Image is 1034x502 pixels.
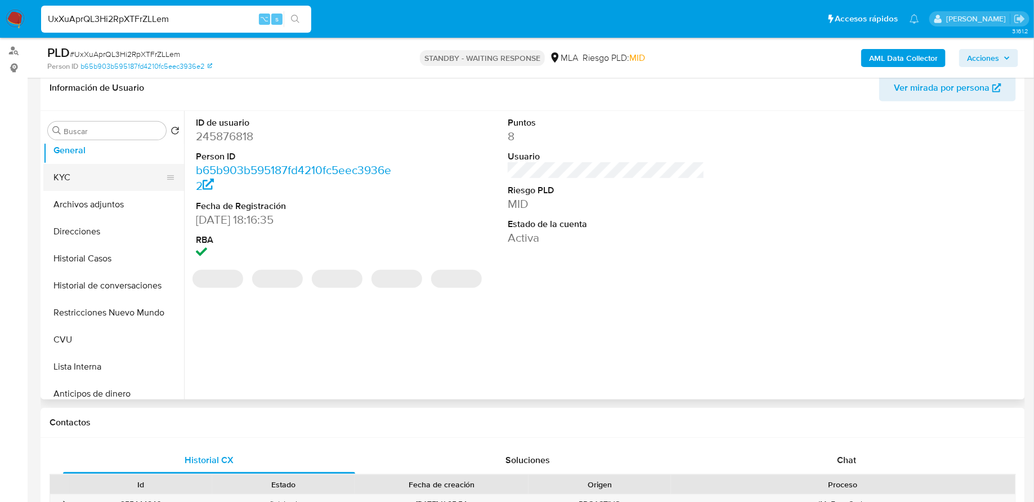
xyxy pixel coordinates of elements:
[43,137,184,164] button: General
[549,52,578,64] div: MLA
[508,230,705,246] dd: Activa
[78,479,204,490] div: Id
[869,49,938,67] b: AML Data Collector
[835,13,898,25] span: Accesos rápidos
[43,326,184,353] button: CVU
[420,50,545,66] p: STANDBY - WAITING RESPONSE
[196,117,393,129] dt: ID de usuario
[879,74,1016,101] button: Ver mirada por persona
[70,48,180,60] span: # UxXuAprQL3Hi2RpXTFrZLLem
[80,61,212,72] a: b65b903b595187fd4210fc5eec3936e2
[508,184,705,197] dt: Riesgo PLD
[362,479,521,490] div: Fecha de creación
[43,164,175,191] button: KYC
[910,14,919,24] a: Notificaciones
[508,218,705,230] dt: Estado de la cuenta
[861,49,946,67] button: AML Data Collector
[967,49,999,67] span: Acciones
[679,479,1008,490] div: Proceso
[43,353,184,380] button: Lista Interna
[505,454,550,467] span: Soluciones
[50,417,1016,428] h1: Contactos
[252,270,303,288] span: ‌
[260,14,268,24] span: ⌥
[1012,26,1028,35] span: 3.161.2
[536,479,663,490] div: Origen
[43,380,184,407] button: Anticipos de dinero
[284,11,307,27] button: search-icon
[220,479,347,490] div: Estado
[64,126,162,136] input: Buscar
[583,52,645,64] span: Riesgo PLD:
[196,234,393,246] dt: RBA
[43,218,184,245] button: Direcciones
[193,270,243,288] span: ‌
[47,61,78,72] b: Person ID
[50,82,144,94] h1: Información de Usuario
[196,212,393,228] dd: [DATE] 18:16:35
[196,162,391,194] a: b65b903b595187fd4210fc5eec3936e2
[196,128,393,144] dd: 245876818
[52,126,61,135] button: Buscar
[431,270,482,288] span: ‌
[629,51,645,64] span: MID
[312,270,362,288] span: ‌
[43,299,184,326] button: Restricciones Nuevo Mundo
[275,14,279,24] span: s
[185,454,234,467] span: Historial CX
[508,196,705,212] dd: MID
[838,454,857,467] span: Chat
[894,74,990,101] span: Ver mirada por persona
[959,49,1018,67] button: Acciones
[508,128,705,144] dd: 8
[371,270,422,288] span: ‌
[508,150,705,163] dt: Usuario
[43,191,184,218] button: Archivos adjuntos
[196,150,393,163] dt: Person ID
[1014,13,1026,25] a: Salir
[41,12,311,26] input: Buscar usuario o caso...
[47,43,70,61] b: PLD
[196,200,393,212] dt: Fecha de Registración
[43,245,184,272] button: Historial Casos
[43,272,184,299] button: Historial de conversaciones
[946,14,1010,24] p: fabricio.bottalo@mercadolibre.com
[508,117,705,129] dt: Puntos
[171,126,180,139] button: Volver al orden por defecto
